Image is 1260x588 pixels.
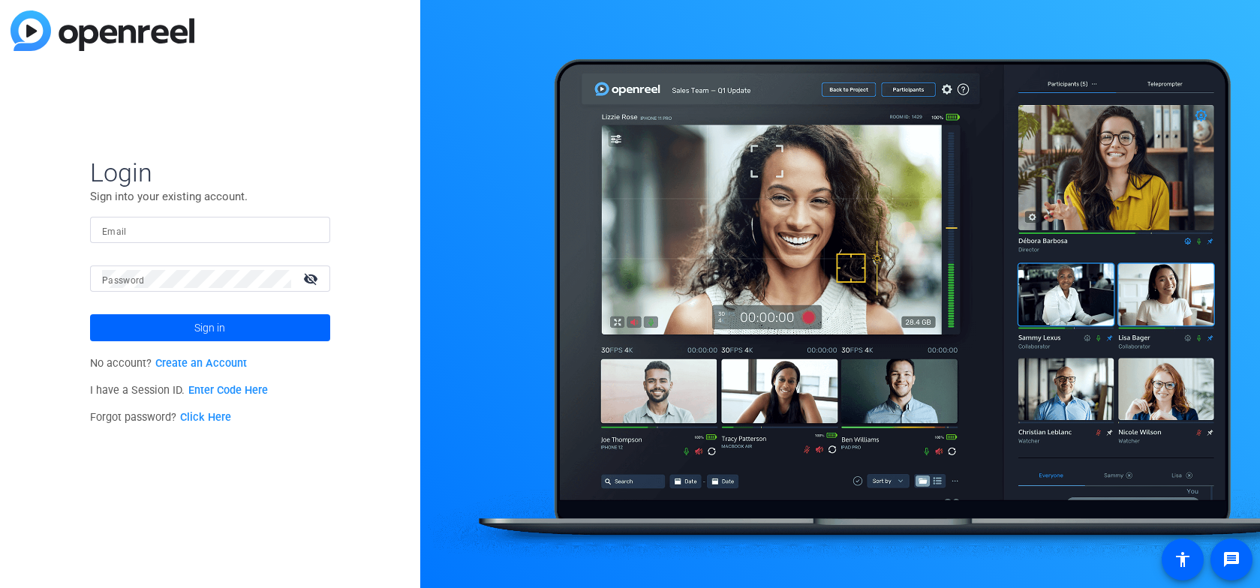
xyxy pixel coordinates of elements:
[90,314,330,341] button: Sign in
[188,384,268,397] a: Enter Code Here
[180,411,231,424] a: Click Here
[90,384,268,397] span: I have a Session ID.
[102,221,318,239] input: Enter Email Address
[90,157,330,188] span: Login
[90,411,231,424] span: Forgot password?
[294,268,330,289] mat-icon: visibility_off
[102,226,127,237] mat-label: Email
[1174,550,1192,568] mat-icon: accessibility
[102,275,145,286] mat-label: Password
[194,309,225,346] span: Sign in
[90,357,247,370] span: No account?
[11,10,194,51] img: blue-gradient.svg
[1222,550,1240,568] mat-icon: message
[155,357,247,370] a: Create an Account
[90,188,330,205] p: Sign into your existing account.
